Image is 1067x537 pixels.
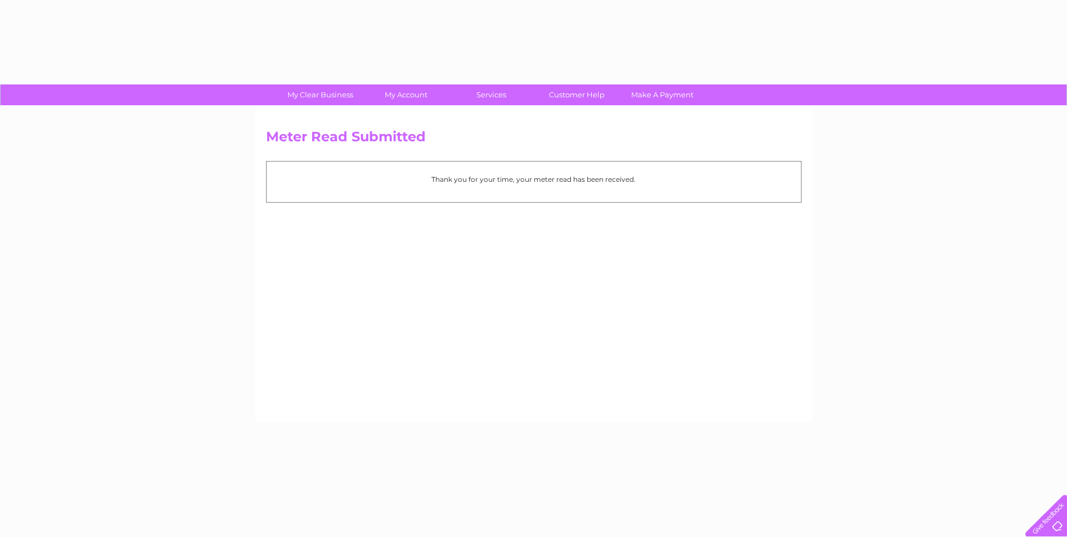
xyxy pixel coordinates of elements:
[266,129,802,150] h2: Meter Read Submitted
[359,84,452,105] a: My Account
[445,84,538,105] a: Services
[274,84,367,105] a: My Clear Business
[616,84,709,105] a: Make A Payment
[272,174,795,185] p: Thank you for your time, your meter read has been received.
[530,84,623,105] a: Customer Help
